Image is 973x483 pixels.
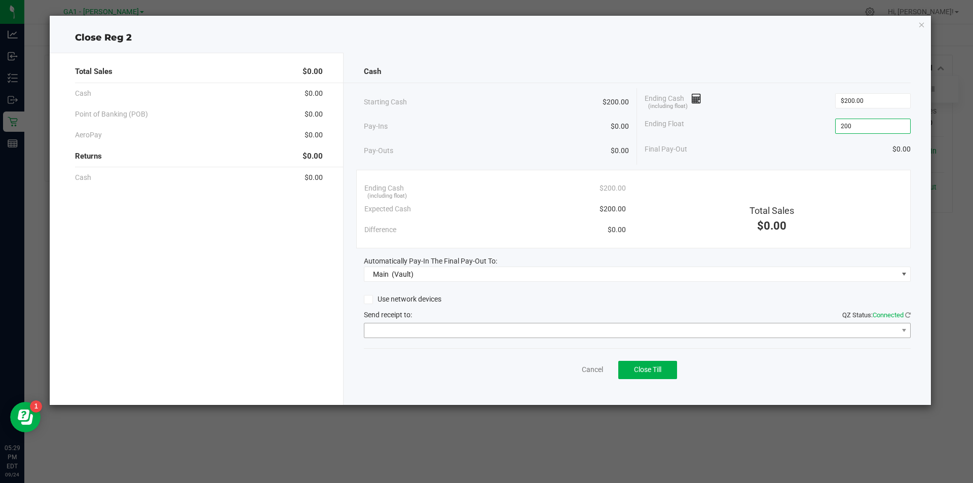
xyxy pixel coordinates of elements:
[75,66,113,78] span: Total Sales
[645,93,701,108] span: Ending Cash
[50,31,931,45] div: Close Reg 2
[75,109,148,120] span: Point of Banking (POB)
[645,119,684,134] span: Ending Float
[634,365,661,374] span: Close Till
[648,102,688,111] span: (including float)
[392,270,414,278] span: (Vault)
[75,130,102,140] span: AeroPay
[364,257,497,265] span: Automatically Pay-In The Final Pay-Out To:
[608,225,626,235] span: $0.00
[582,364,603,375] a: Cancel
[364,294,441,305] label: Use network devices
[373,270,389,278] span: Main
[303,151,323,162] span: $0.00
[842,311,911,319] span: QZ Status:
[75,172,91,183] span: Cash
[367,192,407,201] span: (including float)
[364,121,388,132] span: Pay-Ins
[364,145,393,156] span: Pay-Outs
[305,130,323,140] span: $0.00
[645,144,687,155] span: Final Pay-Out
[364,183,404,194] span: Ending Cash
[873,311,904,319] span: Connected
[305,109,323,120] span: $0.00
[757,219,787,232] span: $0.00
[611,121,629,132] span: $0.00
[611,145,629,156] span: $0.00
[750,205,794,216] span: Total Sales
[75,145,323,167] div: Returns
[364,311,412,319] span: Send receipt to:
[892,144,911,155] span: $0.00
[600,204,626,214] span: $200.00
[603,97,629,107] span: $200.00
[364,66,381,78] span: Cash
[364,97,407,107] span: Starting Cash
[10,402,41,432] iframe: Resource center
[364,204,411,214] span: Expected Cash
[305,88,323,99] span: $0.00
[305,172,323,183] span: $0.00
[364,225,396,235] span: Difference
[600,183,626,194] span: $200.00
[30,400,42,413] iframe: Resource center unread badge
[303,66,323,78] span: $0.00
[618,361,677,379] button: Close Till
[75,88,91,99] span: Cash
